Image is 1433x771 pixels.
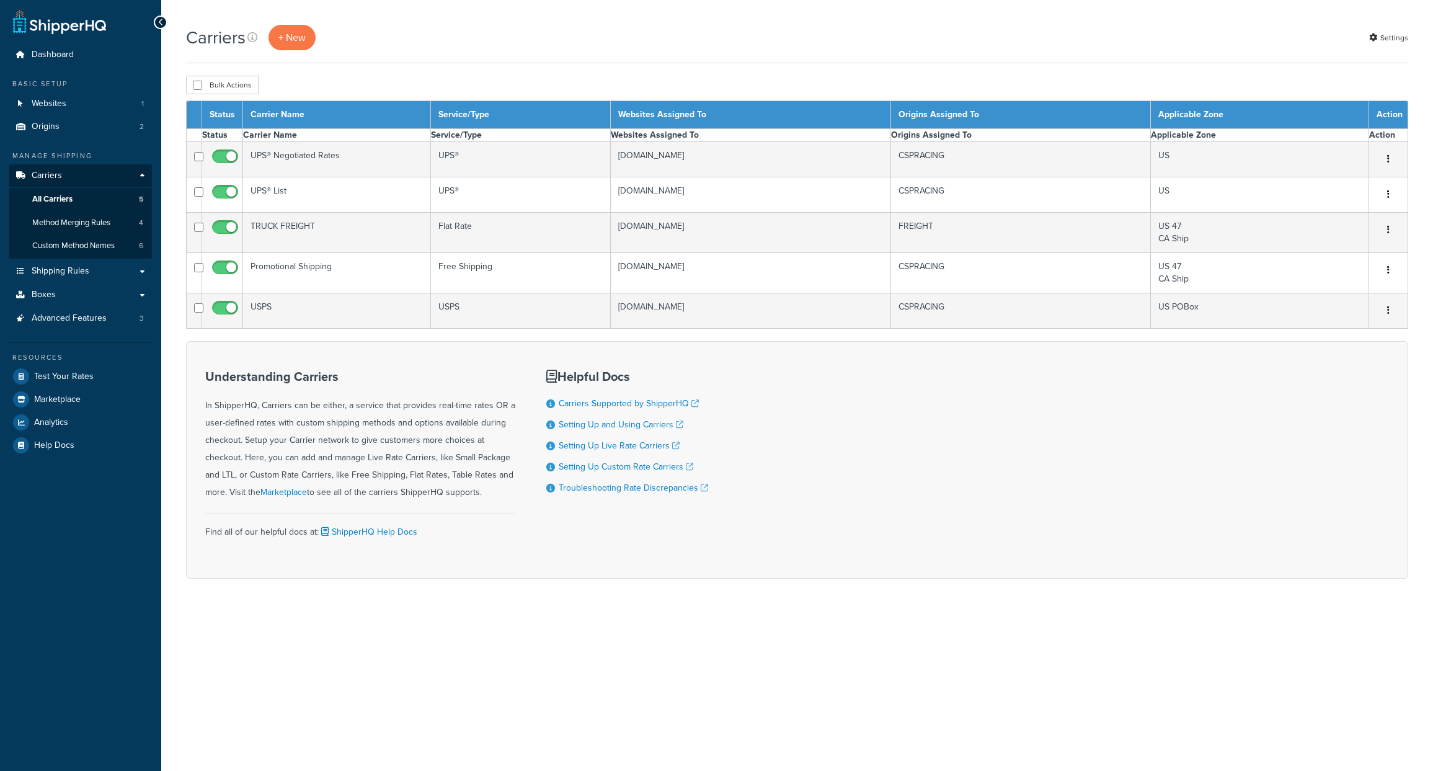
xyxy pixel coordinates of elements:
td: Free Shipping [431,253,611,293]
li: Method Merging Rules [9,212,152,234]
div: Basic Setup [9,79,152,89]
th: Applicable Zone [1151,129,1369,142]
th: Status [202,129,243,142]
th: Websites Assigned To [610,101,890,129]
li: Carriers [9,164,152,259]
a: Advanced Features 3 [9,307,152,330]
th: Service/Type [431,101,611,129]
th: Status [202,101,243,129]
td: US [1151,142,1369,177]
th: Service/Type [431,129,611,142]
button: Bulk Actions [186,76,259,94]
td: CSPRACING [890,253,1150,293]
a: Shipping Rules [9,260,152,283]
td: Promotional Shipping [243,253,431,293]
a: Setting Up Live Rate Carriers [559,439,680,452]
a: Method Merging Rules 4 [9,212,152,234]
li: All Carriers [9,188,152,211]
a: Setting Up and Using Carriers [559,418,683,431]
td: UPS® [431,177,611,213]
span: Carriers [32,171,62,181]
span: Marketplace [34,394,81,405]
a: Settings [1369,29,1408,47]
th: Action [1369,101,1408,129]
span: Test Your Rates [34,372,94,382]
span: 2 [140,122,144,132]
span: Method Merging Rules [32,218,110,228]
span: Boxes [32,290,56,300]
th: Applicable Zone [1151,101,1369,129]
td: UPS® List [243,177,431,213]
div: In ShipperHQ, Carriers can be either, a service that provides real-time rates OR a user-defined r... [205,370,515,501]
td: UPS® [431,142,611,177]
td: US 47 CA Ship [1151,253,1369,293]
td: [DOMAIN_NAME] [610,253,890,293]
td: FREIGHT [890,213,1150,253]
span: 4 [139,218,143,228]
td: US [1151,177,1369,213]
td: Flat Rate [431,213,611,253]
a: Websites 1 [9,92,152,115]
span: 3 [140,313,144,324]
span: Origins [32,122,60,132]
td: [DOMAIN_NAME] [610,142,890,177]
a: Troubleshooting Rate Discrepancies [559,481,708,494]
span: Help Docs [34,440,74,451]
td: CSPRACING [890,177,1150,213]
span: Websites [32,99,66,109]
div: Find all of our helpful docs at: [205,514,515,541]
a: Origins 2 [9,115,152,138]
li: Custom Method Names [9,234,152,257]
span: Advanced Features [32,313,107,324]
a: Boxes [9,283,152,306]
a: ShipperHQ Help Docs [319,525,417,538]
span: Custom Method Names [32,241,115,251]
a: Help Docs [9,434,152,457]
div: Resources [9,352,152,363]
h3: Understanding Carriers [205,370,515,383]
td: [DOMAIN_NAME] [610,177,890,213]
a: Marketplace [9,388,152,411]
h1: Carriers [186,25,246,50]
span: Analytics [34,417,68,428]
th: Action [1369,129,1408,142]
span: 5 [139,194,143,205]
a: Carriers [9,164,152,187]
td: US POBox [1151,293,1369,329]
span: All Carriers [32,194,73,205]
a: Dashboard [9,43,152,66]
li: Advanced Features [9,307,152,330]
td: US 47 CA Ship [1151,213,1369,253]
th: Websites Assigned To [610,129,890,142]
th: Origins Assigned To [890,129,1150,142]
a: Carriers Supported by ShipperHQ [559,397,699,410]
div: Manage Shipping [9,151,152,161]
td: [DOMAIN_NAME] [610,213,890,253]
th: Carrier Name [243,129,431,142]
td: [DOMAIN_NAME] [610,293,890,329]
a: ShipperHQ Home [13,9,106,34]
th: Carrier Name [243,101,431,129]
span: Dashboard [32,50,74,60]
td: CSPRACING [890,142,1150,177]
span: 1 [141,99,144,109]
a: All Carriers 5 [9,188,152,211]
li: Origins [9,115,152,138]
a: Analytics [9,411,152,434]
h3: Helpful Docs [546,370,708,383]
a: Test Your Rates [9,365,152,388]
td: USPS [243,293,431,329]
td: CSPRACING [890,293,1150,329]
span: Shipping Rules [32,266,89,277]
span: 6 [139,241,143,251]
li: Websites [9,92,152,115]
th: Origins Assigned To [890,101,1150,129]
a: + New [268,25,316,50]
